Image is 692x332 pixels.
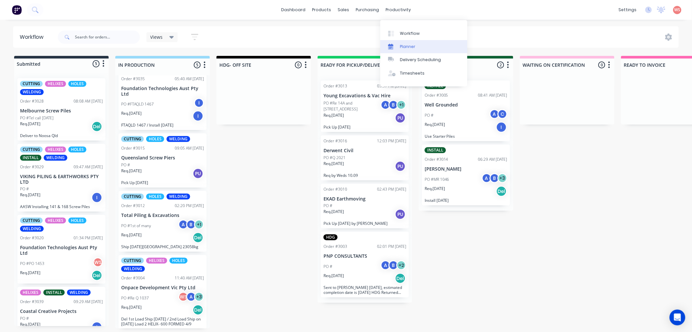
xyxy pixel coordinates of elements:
div: 05:40 AM [DATE] [175,76,204,82]
div: I [92,192,102,203]
div: settings [615,5,640,15]
div: + 1 [194,220,204,229]
p: Req. [DATE] [121,110,142,116]
div: CUTTING [121,258,144,264]
p: Onpace Development Vic Pty Ltd [121,285,204,291]
p: PO #Tel call [DATE] [20,115,54,121]
p: AASW Installing 141 & 168 Screw Piles [20,204,103,209]
p: Req. [DATE] [324,273,344,279]
p: Pick Up [DATE] by [PERSON_NAME] [324,221,406,226]
span: WS [675,7,681,13]
div: Order #3039 [20,299,44,305]
div: productivity [382,5,414,15]
p: Well Grounded [425,102,507,108]
div: WELDING [167,136,190,142]
div: Order #3020 [20,235,44,241]
div: CUTTING [121,136,144,142]
div: PU [395,209,406,220]
div: Workflow [400,31,420,36]
div: CUTTING [20,81,43,87]
div: Order #3004 [121,275,145,281]
div: HOLES [68,81,86,87]
p: Coastal Creative Projects [20,309,103,314]
div: Order #3035 [121,76,145,82]
div: Order #3013 [324,83,347,89]
div: 02:20 PM [DATE] [175,203,204,209]
div: + 2 [396,260,406,270]
div: HOLES [146,136,164,142]
div: 08:41 AM [DATE] [478,92,507,98]
div: HOLES [146,194,164,200]
div: CUTTINGHELIXESHOLESWELDINGOrder #302808:08 AM [DATE]Melbourne Screw PilesPO #Tel call [DATE]Req.[... [17,78,105,141]
div: A [490,109,500,119]
div: Order #301002:43 PM [DATE]EKAD EarthmovingPO #Req.[DATE]PUPick Up [DATE] by [PERSON_NAME] [321,184,409,229]
p: Req. [DATE] [324,209,344,215]
div: 02:01 PM [DATE] [377,244,406,249]
div: PU [395,161,406,172]
div: CUTTINGHOLESWELDINGOrder #301509:05 AM [DATE]Queensland Screw PiersPO #Req.[DATE]PUPick Up [DATE] [119,133,207,188]
div: HELIXES [45,81,66,87]
p: PO # [121,162,130,168]
p: Use Starter Piles [425,134,507,139]
div: I [193,111,203,121]
p: Sent to [PERSON_NAME] [DATE], estimated completion date is [DATE] HDG Returned [DATE] [324,285,406,295]
div: Order #301303:37 PM [DATE]Young Excavations & Vac HirePO #Re 14A and [STREET_ADDRESS]AB+1Req.[DAT... [321,81,409,132]
a: dashboard [278,5,309,15]
div: INSTALLOrder #301406:29 AM [DATE][PERSON_NAME]PO #MR 1046AB+3Req.[DATE]DelInstall [DATE] [422,145,510,205]
p: Young Excavations & Vac Hire [324,93,406,99]
div: Del [92,270,102,281]
div: Del [496,186,507,197]
div: WS [178,292,188,302]
p: PO #Q 2021 [324,155,346,161]
div: products [309,5,334,15]
div: CUTTINGHELIXESHOLESWELDINGOrder #300411:40 AM [DATE]Onpace Development Vic Pty LtdPO #Re Q 1037WS... [119,255,207,329]
p: Req. [DATE] [425,186,445,192]
div: CUTTING [121,194,144,200]
div: CUTTING [20,218,43,224]
div: HELIXES [146,258,167,264]
div: sales [334,5,352,15]
div: A [381,260,391,270]
div: 12:03 PM [DATE] [377,138,406,144]
div: PU [193,168,203,179]
p: PO #PO 1453 [20,261,44,267]
div: + 3 [498,173,507,183]
div: I [194,98,204,108]
div: INSTALLOrder #300508:41 AM [DATE]Well GroundedPO #ACReq.[DATE]IUse Starter Piles [422,81,510,141]
div: 03:37 PM [DATE] [377,83,406,89]
div: B [186,220,196,229]
div: Del [395,273,406,284]
div: Order #3010 [324,186,347,192]
a: Timesheets [380,67,467,80]
a: Workflow [380,27,467,40]
div: A [381,100,391,110]
div: 11:40 AM [DATE] [175,275,204,281]
div: Order #3016 [324,138,347,144]
p: PO #Re Q 1037 [121,295,149,301]
a: Delivery Scheduling [380,53,467,66]
p: PO # [425,112,434,118]
p: Melbourne Screw Piles [20,108,103,114]
p: Req. [DATE] [20,321,40,327]
div: CUTTINGHELIXESHOLESINSTALLWELDINGOrder #302909:47 AM [DATE]VIKING PILING & EARTHWORKS PTY LTDPO #... [17,144,105,212]
div: 01:34 PM [DATE] [74,235,103,241]
div: A [482,173,492,183]
div: WELDING [44,155,67,161]
p: Req. [DATE] [121,304,142,310]
p: Del 1st Load Ship [DATE] / 2nd Load Ship on [DATE] Load 2 HELIX- 600 FORMED 4/9 [121,317,204,326]
div: 09:05 AM [DATE] [175,145,204,151]
div: WELDING [121,266,145,272]
p: PO #MR 1046 [425,177,449,182]
div: Order #3015 [121,145,145,151]
p: Pick Up [DATE] [121,180,204,185]
div: B [389,260,398,270]
p: Req. [DATE] [324,161,344,167]
p: Req. [DATE] [121,168,142,174]
div: Order #303505:40 AM [DATE]Foundation Technologies Aust Pty LtdPO #FTAQLD 1467IReq.[DATE]IFTAQLD 1... [119,64,207,130]
div: WELDING [167,194,190,200]
div: HOLES [68,147,86,153]
p: PO #Re 14A and [STREET_ADDRESS] [324,100,381,112]
div: 09:47 AM [DATE] [74,164,103,170]
div: HDGOrder #300302:01 PM [DATE]PNP CONSULTANTSPO #AB+2Req.[DATE]DelSent to [PERSON_NAME] [DATE], es... [321,232,409,297]
p: PO #1st of many [121,223,151,229]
